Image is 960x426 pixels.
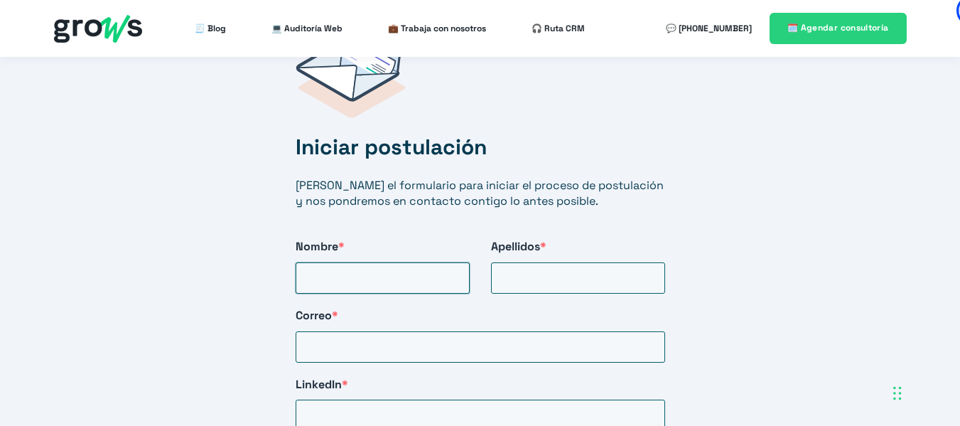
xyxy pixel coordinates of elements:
[787,22,889,33] span: 🗓️ Agendar consultoría
[54,15,142,43] img: grows - hubspot
[195,14,226,43] a: 🧾 Blog
[889,358,960,426] iframe: Chat Widget
[296,239,338,254] span: Nombre
[296,178,665,209] p: [PERSON_NAME] el formulario para iniciar el proceso de postulación y nos pondremos en contacto co...
[296,377,342,392] span: LinkedIn
[296,308,332,323] span: Correo
[889,358,960,426] div: Widget de chat
[666,14,752,43] a: 💬 [PHONE_NUMBER]
[296,133,487,161] strong: Iniciar postulación
[770,13,907,43] a: 🗓️ Agendar consultoría
[532,14,585,43] a: 🎧 Ruta CRM
[388,14,486,43] a: 💼 Trabaja con nosotros
[271,14,343,43] a: 💻 Auditoría Web
[893,372,902,415] div: Arrastrar
[296,32,405,118] img: Postulaciones Grows
[491,239,540,254] span: Apellidos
